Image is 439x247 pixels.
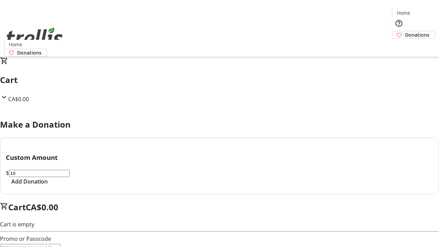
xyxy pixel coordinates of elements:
a: Home [4,41,26,48]
span: Donations [17,49,41,56]
span: Home [9,41,22,48]
span: Add Donation [11,177,48,186]
a: Home [392,9,414,16]
a: Donations [4,49,47,57]
span: $ [6,169,9,177]
button: Add Donation [6,177,53,186]
h3: Custom Amount [6,153,433,162]
button: Help [392,16,406,30]
a: Donations [392,31,435,39]
img: Orient E2E Organization wBa3285Z0h's Logo [4,20,65,54]
span: CA$0.00 [26,201,58,213]
button: Cart [392,39,406,52]
input: Donation Amount [9,170,70,177]
span: Home [397,9,410,16]
span: Donations [405,31,429,38]
span: CA$0.00 [8,95,29,103]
